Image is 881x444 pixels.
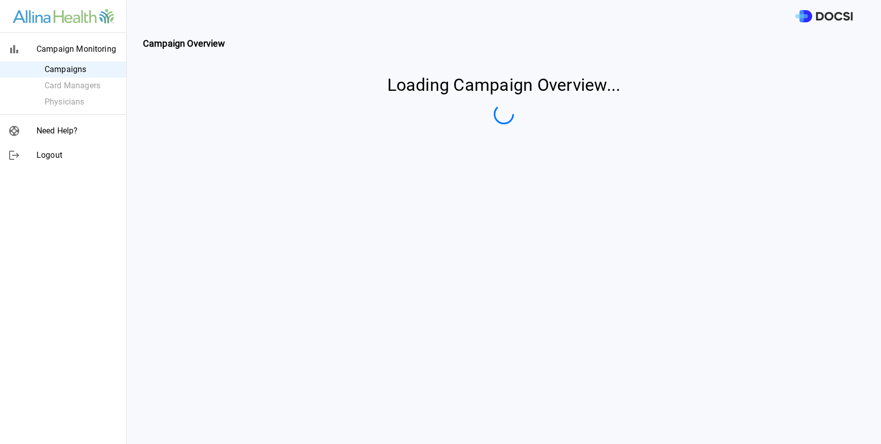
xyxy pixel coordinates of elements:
img: Site Logo [13,9,114,24]
h4: Loading Campaign Overview... [387,75,621,96]
span: Campaigns [45,63,118,76]
strong: Campaign Overview [143,38,226,49]
span: Need Help? [36,125,118,137]
img: DOCSI Logo [795,10,853,23]
span: Campaign Monitoring [36,43,118,55]
span: Logout [36,149,118,161]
